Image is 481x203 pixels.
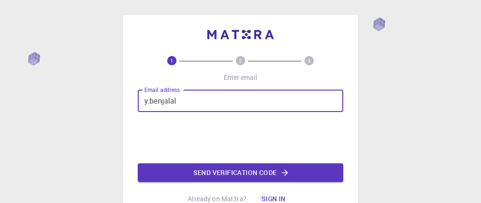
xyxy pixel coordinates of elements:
text: 1 [170,57,173,64]
iframe: reCAPTCHA [170,119,311,156]
text: 2 [239,57,242,64]
p: Enter email [224,73,258,82]
text: 3 [308,57,311,64]
label: Email address [144,86,180,94]
button: Send verification code [138,163,343,182]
